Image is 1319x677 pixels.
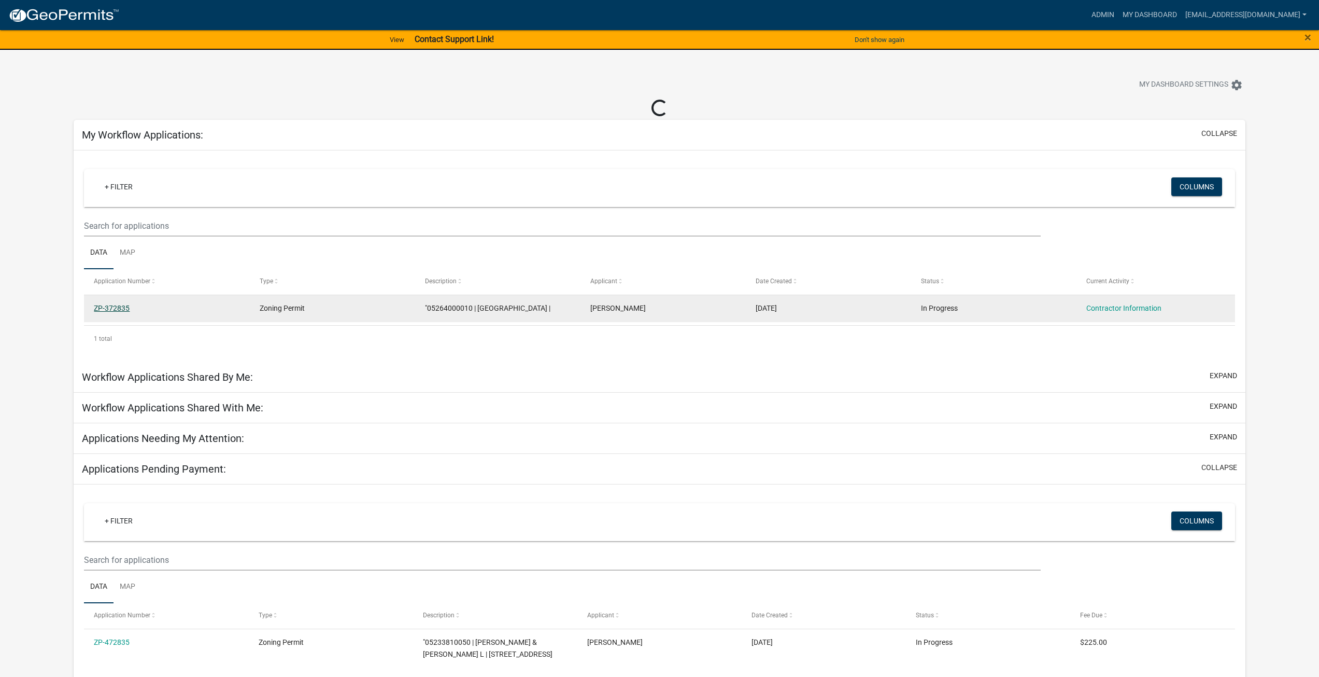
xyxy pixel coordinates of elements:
[1181,5,1311,25] a: [EMAIL_ADDRESS][DOMAIN_NAME]
[587,612,614,619] span: Applicant
[1080,638,1107,646] span: $225.00
[1201,462,1237,473] button: collapse
[1230,79,1243,91] i: settings
[580,269,746,294] datatable-header-cell: Applicant
[1171,512,1222,530] button: Columns
[415,269,580,294] datatable-header-cell: Description
[1070,603,1235,628] datatable-header-cell: Fee Due
[82,432,244,445] h5: Applications Needing My Attention:
[94,612,150,619] span: Application Number
[96,177,141,196] a: + Filter
[751,612,788,619] span: Date Created
[1080,612,1102,619] span: Fee Due
[84,549,1040,571] input: Search for applications
[850,31,909,48] button: Don't show again
[84,326,1235,352] div: 1 total
[248,603,413,628] datatable-header-cell: Type
[1201,128,1237,139] button: collapse
[1139,79,1228,91] span: My Dashboard Settings
[916,638,953,646] span: In Progress
[82,129,203,141] h5: My Workflow Applications:
[916,612,934,619] span: Status
[756,278,792,285] span: Date Created
[756,304,777,312] span: 02/05/2025
[746,269,911,294] datatable-header-cell: Date Created
[921,304,958,312] span: In Progress
[84,571,114,604] a: Data
[590,278,617,285] span: Applicant
[742,603,906,628] datatable-header-cell: Date Created
[74,150,1245,362] div: collapse
[1171,177,1222,196] button: Columns
[84,237,114,270] a: Data
[82,371,253,383] h5: Workflow Applications Shared By Me:
[423,612,455,619] span: Description
[415,34,494,44] strong: Contact Support Link!
[1118,5,1181,25] a: My Dashboard
[413,603,577,628] datatable-header-cell: Description
[386,31,408,48] a: View
[84,269,249,294] datatable-header-cell: Application Number
[423,638,552,658] span: "05233810050 | HARTNETT TODD J & LORI L | 15028 SYCAMORE ST
[114,571,141,604] a: Map
[1086,304,1161,312] a: Contractor Information
[1210,401,1237,412] button: expand
[577,603,742,628] datatable-header-cell: Applicant
[260,278,273,285] span: Type
[94,278,150,285] span: Application Number
[1210,370,1237,381] button: expand
[84,215,1040,237] input: Search for applications
[906,603,1070,628] datatable-header-cell: Status
[590,304,646,312] span: Mitch Hanson
[260,304,305,312] span: Zoning Permit
[94,638,130,646] a: ZP-472835
[1304,31,1311,44] button: Close
[1210,432,1237,443] button: expand
[921,278,939,285] span: Status
[82,463,226,475] h5: Applications Pending Payment:
[114,237,141,270] a: Map
[249,269,415,294] datatable-header-cell: Type
[1131,75,1251,95] button: My Dashboard Settingssettings
[911,269,1076,294] datatable-header-cell: Status
[1086,278,1129,285] span: Current Activity
[425,304,550,312] span: "05264000010 | CLEAR LAKE SANITARY DISTRICT |
[1087,5,1118,25] a: Admin
[84,603,248,628] datatable-header-cell: Application Number
[751,638,773,646] span: 09/03/2025
[1076,269,1242,294] datatable-header-cell: Current Activity
[82,402,263,414] h5: Workflow Applications Shared With Me:
[259,638,304,646] span: Zoning Permit
[94,304,130,312] a: ZP-372835
[587,638,643,646] span: Todd Hartnett
[96,512,141,530] a: + Filter
[1304,30,1311,45] span: ×
[425,278,457,285] span: Description
[259,612,272,619] span: Type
